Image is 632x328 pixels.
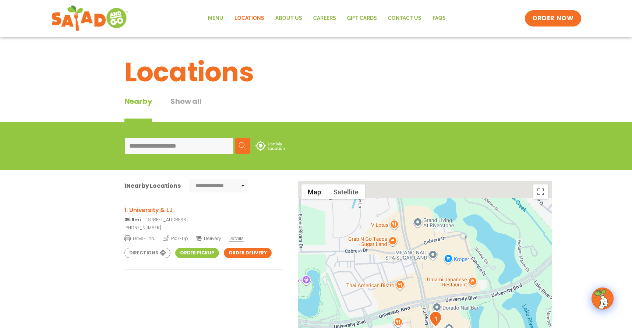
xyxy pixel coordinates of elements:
[124,233,283,242] a: Drive-Thru Pick-Up Delivery Details
[224,248,272,258] a: Order Delivery
[124,225,283,231] a: [PHONE_NUMBER]
[301,184,327,199] button: Show street map
[170,96,201,122] button: Show all
[124,248,170,258] a: Directions
[229,10,270,27] a: Locations
[429,311,442,327] div: 1
[124,96,152,122] div: Nearby
[124,96,220,122] div: Tabbed content
[342,10,382,27] a: GIFT CARDS
[308,10,342,27] a: Careers
[51,4,129,33] img: new-SAG-logo-768×292
[124,181,181,190] div: Nearby Locations
[239,142,246,149] img: search.svg
[327,184,365,199] button: Show satellite imagery
[229,235,243,241] span: Details
[525,10,581,27] a: ORDER NOW
[382,10,427,27] a: Contact Us
[124,52,508,92] h1: Locations
[124,205,283,215] h3: 1. University & LJ
[124,216,141,223] strong: 35.9mi
[202,10,229,27] a: Menu
[175,248,219,258] a: Order Pickup
[124,234,156,242] span: Drive-Thru
[124,181,127,190] span: 1
[195,235,221,242] span: Delivery
[532,14,573,23] span: ORDER NOW
[427,10,451,27] a: FAQs
[124,205,283,223] a: 1. University & LJ 35.9mi[STREET_ADDRESS]
[163,234,188,242] span: Pick-Up
[202,10,451,27] nav: Menu
[592,288,613,309] img: wpChatIcon
[255,141,285,151] img: use-location.svg
[270,10,308,27] a: About Us
[124,216,283,223] p: [STREET_ADDRESS]
[533,184,548,199] button: Toggle fullscreen view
